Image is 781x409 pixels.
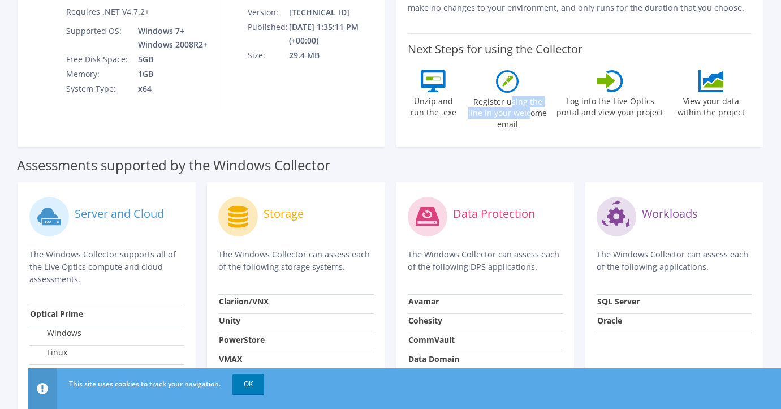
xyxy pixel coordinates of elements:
[17,160,330,171] label: Assessments supported by the Windows Collector
[465,93,550,130] label: Register using the line in your welcome email
[219,334,265,345] strong: PowerStore
[130,52,209,67] td: 5GB
[130,24,209,52] td: Windows 7+ Windows 2008R2+
[642,208,698,219] label: Workloads
[30,347,67,358] label: Linux
[30,328,81,339] label: Windows
[69,379,221,389] span: This site uses cookies to track your navigation.
[66,67,130,81] td: Memory:
[247,20,288,48] td: Published:
[30,308,83,319] strong: Optical Prime
[288,48,380,63] td: 29.4 MB
[218,248,373,273] p: The Windows Collector can assess each of the following storage systems.
[264,208,304,219] label: Storage
[597,296,640,307] strong: SQL Server
[597,248,752,273] p: The Windows Collector can assess each of the following applications.
[453,208,535,219] label: Data Protection
[219,296,269,307] strong: Clariion/VNX
[75,208,164,219] label: Server and Cloud
[408,42,582,56] label: Next Steps for using the Collector
[408,334,455,345] strong: CommVault
[408,92,460,118] label: Unzip and run the .exe
[408,248,563,273] p: The Windows Collector can assess each of the following DPS applications.
[219,315,240,326] strong: Unity
[408,296,439,307] strong: Avamar
[66,24,130,52] td: Supported OS:
[556,92,665,118] label: Log into the Live Optics portal and view your project
[30,366,64,377] label: KVM
[66,52,130,67] td: Free Disk Space:
[66,81,130,96] td: System Type:
[408,315,442,326] strong: Cohesity
[288,20,380,48] td: [DATE] 1:35:11 PM (+00:00)
[130,67,209,81] td: 1GB
[130,81,209,96] td: x64
[247,5,288,20] td: Version:
[408,354,459,364] strong: Data Domain
[66,6,149,18] label: Requires .NET V4.7.2+
[219,354,242,364] strong: VMAX
[247,48,288,63] td: Size:
[232,374,264,394] a: OK
[288,5,380,20] td: [TECHNICAL_ID]
[29,248,184,286] p: The Windows Collector supports all of the Live Optics compute and cloud assessments.
[597,315,622,326] strong: Oracle
[670,92,752,118] label: View your data within the project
